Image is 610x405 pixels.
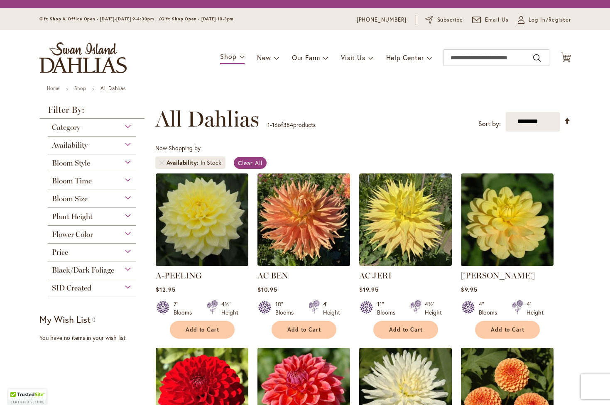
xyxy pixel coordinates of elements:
[52,176,92,185] span: Bloom Time
[170,321,235,339] button: Add to Cart
[156,173,248,266] img: A-Peeling
[461,173,554,266] img: AHOY MATEY
[52,283,91,293] span: SID Created
[359,285,379,293] span: $19.95
[47,85,60,91] a: Home
[389,326,423,333] span: Add to Cart
[529,16,571,24] span: Log In/Register
[257,271,288,281] a: AC BEN
[52,123,80,132] span: Category
[491,326,525,333] span: Add to Cart
[39,105,145,119] strong: Filter By:
[257,53,271,62] span: New
[155,107,259,132] span: All Dahlias
[472,16,509,24] a: Email Us
[267,121,270,129] span: 1
[52,141,88,150] span: Availability
[373,321,438,339] button: Add to Cart
[257,285,277,293] span: $10.95
[52,159,90,168] span: Bloom Style
[267,118,316,132] p: - of products
[257,260,350,268] a: AC BEN
[386,53,424,62] span: Help Center
[377,300,400,317] div: 11" Blooms
[475,321,540,339] button: Add to Cart
[341,53,365,62] span: Visit Us
[257,173,350,266] img: AC BEN
[323,300,340,317] div: 4' Height
[238,159,262,167] span: Clear All
[201,159,221,167] div: In Stock
[437,16,463,24] span: Subscribe
[159,160,164,165] a: Remove Availability In Stock
[156,260,248,268] a: A-Peeling
[161,16,233,22] span: Gift Shop Open - [DATE] 10-3pm
[52,212,93,221] span: Plant Height
[518,16,571,24] a: Log In/Register
[39,42,127,73] a: store logo
[52,230,93,239] span: Flower Color
[478,116,501,132] label: Sort by:
[461,260,554,268] a: AHOY MATEY
[272,321,336,339] button: Add to Cart
[272,121,278,129] span: 16
[74,85,86,91] a: Shop
[533,51,541,65] button: Search
[174,300,197,317] div: 7" Blooms
[234,157,267,169] a: Clear All
[461,271,535,281] a: [PERSON_NAME]
[275,300,299,317] div: 10" Blooms
[425,16,463,24] a: Subscribe
[359,271,392,281] a: AC JERI
[479,300,502,317] div: 4" Blooms
[156,271,202,281] a: A-PEELING
[39,334,150,342] div: You have no items in your wish list.
[292,53,320,62] span: Our Farm
[52,248,68,257] span: Price
[52,194,88,203] span: Bloom Size
[100,85,126,91] strong: All Dahlias
[287,326,321,333] span: Add to Cart
[52,266,114,275] span: Black/Dark Foliage
[425,300,442,317] div: 4½' Height
[39,16,162,22] span: Gift Shop & Office Open - [DATE]-[DATE] 9-4:30pm /
[167,159,201,167] span: Availability
[283,121,293,129] span: 384
[155,144,201,152] span: Now Shopping by
[359,260,452,268] a: AC Jeri
[461,285,478,293] span: $9.95
[359,173,452,266] img: AC Jeri
[221,300,238,317] div: 4½' Height
[186,326,220,333] span: Add to Cart
[357,16,407,24] a: [PHONE_NUMBER]
[6,376,29,399] iframe: Launch Accessibility Center
[156,285,176,293] span: $12.95
[527,300,544,317] div: 4' Height
[39,313,91,325] strong: My Wish List
[220,52,236,61] span: Shop
[485,16,509,24] span: Email Us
